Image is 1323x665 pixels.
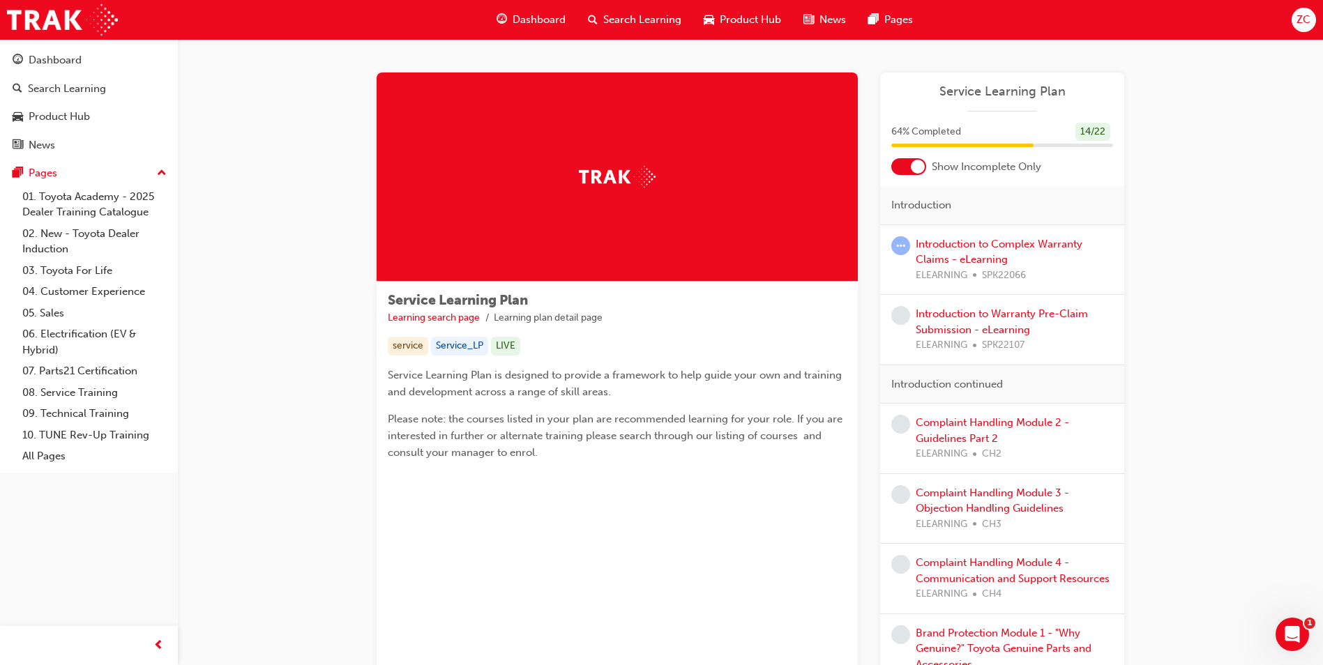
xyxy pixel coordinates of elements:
div: Search Learning [28,81,106,97]
a: news-iconNews [792,6,857,34]
span: search-icon [13,83,22,95]
a: Search Learning [6,76,172,102]
a: guage-iconDashboard [485,6,577,34]
span: Service Learning Plan is designed to provide a framework to help guide your own and training and ... [388,369,845,398]
span: Introduction continued [891,376,1003,392]
img: Trak [7,4,118,36]
a: Service Learning Plan [891,84,1113,100]
span: learningRecordVerb_ATTEMPT-icon [891,236,910,255]
button: Pages [6,160,172,186]
a: Complaint Handling Module 2 - Guidelines Part 2 [916,416,1069,445]
iframe: Intercom live chat [1276,618,1309,651]
a: 03. Toyota For Life [17,260,172,282]
a: search-iconSearch Learning [577,6,693,34]
span: car-icon [704,11,714,29]
a: Dashboard [6,47,172,73]
div: 14 / 22 [1075,123,1110,142]
span: CH3 [982,517,1001,533]
span: pages-icon [868,11,879,29]
a: 04. Customer Experience [17,281,172,303]
span: learningRecordVerb_NONE-icon [891,415,910,434]
span: SPK22066 [982,268,1026,284]
a: car-iconProduct Hub [693,6,792,34]
a: News [6,132,172,158]
a: 02. New - Toyota Dealer Induction [17,223,172,260]
span: ELEARNING [916,337,967,353]
span: ELEARNING [916,586,967,602]
span: car-icon [13,111,23,123]
a: 09. Technical Training [17,403,172,425]
span: learningRecordVerb_NONE-icon [891,306,910,325]
div: service [388,337,428,356]
span: Product Hub [720,12,781,28]
span: Pages [884,12,913,28]
a: Learning search page [388,312,480,323]
span: up-icon [157,165,167,183]
span: Dashboard [513,12,566,28]
span: news-icon [803,11,814,29]
a: 05. Sales [17,303,172,324]
span: pages-icon [13,167,23,180]
span: ELEARNING [916,517,967,533]
a: Complaint Handling Module 3 - Objection Handling Guidelines [916,487,1069,515]
a: 08. Service Training [17,382,172,404]
a: Introduction to Warranty Pre-Claim Submission - eLearning [916,307,1088,336]
span: 64 % Completed [891,124,961,140]
span: ELEARNING [916,268,967,284]
span: search-icon [588,11,598,29]
a: All Pages [17,445,172,467]
span: learningRecordVerb_NONE-icon [891,485,910,504]
span: prev-icon [153,637,164,655]
span: Show Incomplete Only [932,159,1041,175]
img: Trak [579,166,656,188]
span: 1 [1304,618,1315,629]
span: News [819,12,846,28]
span: Introduction [891,197,951,213]
button: DashboardSearch LearningProduct HubNews [6,45,172,160]
span: SPK22107 [982,337,1025,353]
div: Service_LP [431,337,488,356]
span: Please note: the courses listed in your plan are recommended learning for your role. If you are i... [388,413,845,459]
a: Complaint Handling Module 4 - Communication and Support Resources [916,556,1110,585]
a: 06. Electrification (EV & Hybrid) [17,323,172,360]
span: CH2 [982,446,1001,462]
span: news-icon [13,139,23,152]
span: learningRecordVerb_NONE-icon [891,625,910,644]
span: Service Learning Plan [388,292,528,308]
span: learningRecordVerb_NONE-icon [891,555,910,574]
a: 07. Parts21 Certification [17,360,172,382]
span: guage-icon [13,54,23,67]
div: LIVE [491,337,520,356]
span: CH4 [982,586,1001,602]
a: Introduction to Complex Warranty Claims - eLearning [916,238,1082,266]
span: ZC [1296,12,1310,28]
span: ELEARNING [916,446,967,462]
a: 10. TUNE Rev-Up Training [17,425,172,446]
span: guage-icon [497,11,507,29]
div: Dashboard [29,52,82,68]
div: Product Hub [29,109,90,125]
button: ZC [1292,8,1316,32]
div: News [29,137,55,153]
li: Learning plan detail page [494,310,603,326]
a: Product Hub [6,104,172,130]
div: Pages [29,165,57,181]
span: Search Learning [603,12,681,28]
a: 01. Toyota Academy - 2025 Dealer Training Catalogue [17,186,172,223]
a: pages-iconPages [857,6,924,34]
